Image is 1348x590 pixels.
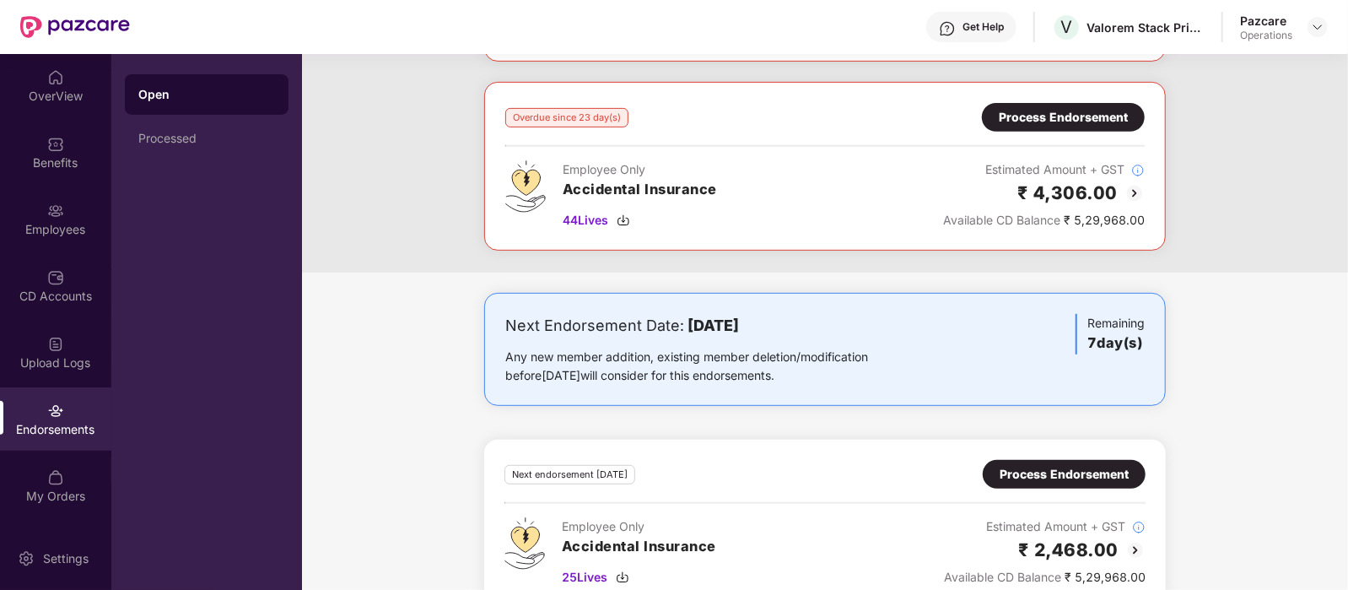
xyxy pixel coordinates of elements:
img: svg+xml;base64,PHN2ZyBpZD0iSW5mb18tXzMyeDMyIiBkYXRhLW5hbWU9IkluZm8gLSAzMngzMiIgeG1sbnM9Imh0dHA6Ly... [1131,164,1145,177]
div: Estimated Amount + GST [944,517,1146,536]
img: svg+xml;base64,PHN2ZyBpZD0iSG9tZSIgeG1sbnM9Imh0dHA6Ly93d3cudzMub3JnLzIwMDAvc3ZnIiB3aWR0aD0iMjAiIG... [47,69,64,86]
img: svg+xml;base64,PHN2ZyBpZD0iSW5mb18tXzMyeDMyIiBkYXRhLW5hbWU9IkluZm8gLSAzMngzMiIgeG1sbnM9Imh0dHA6Ly... [1132,521,1146,534]
div: Processed [138,132,275,145]
img: svg+xml;base64,PHN2ZyBpZD0iQmFjay0yMHgyMCIgeG1sbnM9Imh0dHA6Ly93d3cudzMub3JnLzIwMDAvc3ZnIiB3aWR0aD... [1125,540,1146,560]
h3: Accidental Insurance [562,536,716,558]
span: 44 Lives [563,211,608,230]
div: Pazcare [1240,13,1292,29]
div: Process Endorsement [1000,465,1129,484]
img: svg+xml;base64,PHN2ZyBpZD0iSGVscC0zMngzMiIgeG1sbnM9Imh0dHA6Ly93d3cudzMub3JnLzIwMDAvc3ZnIiB3aWR0aD... [939,20,956,37]
img: svg+xml;base64,PHN2ZyBpZD0iQmVuZWZpdHMiIHhtbG5zPSJodHRwOi8vd3d3LnczLm9yZy8yMDAwL3N2ZyIgd2lkdGg9Ij... [47,136,64,153]
div: Remaining [1076,314,1145,355]
div: ₹ 5,29,968.00 [944,568,1146,587]
div: Settings [38,550,94,567]
img: svg+xml;base64,PHN2ZyBpZD0iU2V0dGluZy0yMHgyMCIgeG1sbnM9Imh0dHA6Ly93d3cudzMub3JnLzIwMDAvc3ZnIiB3aW... [18,550,35,567]
div: Next endorsement [DATE] [504,465,635,484]
div: Process Endorsement [999,108,1128,127]
h3: 7 day(s) [1087,333,1145,355]
img: svg+xml;base64,PHN2ZyBpZD0iQmFjay0yMHgyMCIgeG1sbnM9Imh0dHA6Ly93d3cudzMub3JnLzIwMDAvc3ZnIiB3aWR0aD... [1124,183,1145,203]
b: [DATE] [687,317,739,334]
h3: Accidental Insurance [563,179,717,201]
img: svg+xml;base64,PHN2ZyBpZD0iRW1wbG95ZWVzIiB4bWxucz0iaHR0cDovL3d3dy53My5vcmcvMjAwMC9zdmciIHdpZHRoPS... [47,203,64,219]
div: Overdue since 23 day(s) [505,108,628,127]
img: New Pazcare Logo [20,16,130,38]
img: svg+xml;base64,PHN2ZyBpZD0iRG93bmxvYWQtMzJ4MzIiIHhtbG5zPSJodHRwOi8vd3d3LnczLm9yZy8yMDAwL3N2ZyIgd2... [617,214,630,227]
div: Employee Only [562,517,716,536]
div: Any new member addition, existing member deletion/modification before [DATE] will consider for th... [505,348,921,385]
span: V [1061,17,1073,37]
img: svg+xml;base64,PHN2ZyBpZD0iRHJvcGRvd24tMzJ4MzIiIHhtbG5zPSJodHRwOi8vd3d3LnczLm9yZy8yMDAwL3N2ZyIgd2... [1311,20,1324,34]
span: 25 Lives [562,568,607,587]
span: Available CD Balance [943,213,1060,227]
img: svg+xml;base64,PHN2ZyBpZD0iQ0RfQWNjb3VudHMiIGRhdGEtbmFtZT0iQ0QgQWNjb3VudHMiIHhtbG5zPSJodHRwOi8vd3... [47,269,64,286]
div: Estimated Amount + GST [943,160,1145,179]
div: Get Help [962,20,1004,34]
img: svg+xml;base64,PHN2ZyBpZD0iTXlfT3JkZXJzIiBkYXRhLW5hbWU9Ik15IE9yZGVycyIgeG1sbnM9Imh0dHA6Ly93d3cudz... [47,469,64,486]
h2: ₹ 2,468.00 [1018,536,1119,564]
div: Open [138,86,275,103]
h2: ₹ 4,306.00 [1017,179,1118,207]
img: svg+xml;base64,PHN2ZyBpZD0iRG93bmxvYWQtMzJ4MzIiIHhtbG5zPSJodHRwOi8vd3d3LnczLm9yZy8yMDAwL3N2ZyIgd2... [616,571,629,584]
div: Next Endorsement Date: [505,314,921,338]
div: ₹ 5,29,968.00 [943,211,1145,230]
img: svg+xml;base64,PHN2ZyB4bWxucz0iaHR0cDovL3d3dy53My5vcmcvMjAwMC9zdmciIHdpZHRoPSI0OS4zMjEiIGhlaWdodD... [505,160,546,213]
img: svg+xml;base64,PHN2ZyB4bWxucz0iaHR0cDovL3d3dy53My5vcmcvMjAwMC9zdmciIHdpZHRoPSI0OS4zMjEiIGhlaWdodD... [504,517,545,570]
div: Valorem Stack Private Limited [1086,19,1205,35]
img: svg+xml;base64,PHN2ZyBpZD0iRW5kb3JzZW1lbnRzIiB4bWxucz0iaHR0cDovL3d3dy53My5vcmcvMjAwMC9zdmciIHdpZH... [47,403,64,419]
img: svg+xml;base64,PHN2ZyBpZD0iVXBsb2FkX0xvZ3MiIGRhdGEtbmFtZT0iVXBsb2FkIExvZ3MiIHhtbG5zPSJodHRwOi8vd3... [47,336,64,353]
div: Employee Only [563,160,717,179]
span: Available CD Balance [944,570,1061,584]
div: Operations [1240,29,1292,42]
